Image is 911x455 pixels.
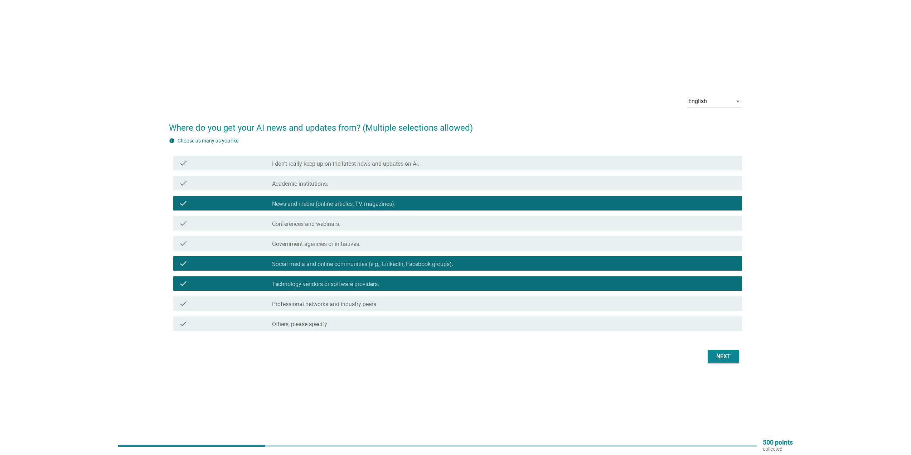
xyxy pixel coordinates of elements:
i: check [179,299,188,308]
i: check [179,239,188,248]
div: Next [713,352,733,361]
label: Government agencies or initiatives. [272,241,360,248]
i: arrow_drop_down [733,97,742,106]
label: Choose as many as you like [178,138,238,144]
p: 500 points [763,439,793,446]
div: English [688,98,707,105]
i: check [179,159,188,168]
label: Conferences and webinars. [272,221,340,228]
i: check [179,199,188,208]
label: Professional networks and industry peers. [272,301,378,308]
h2: Where do you get your AI news and updates from? (Multiple selections allowed) [169,114,742,134]
i: check [179,219,188,228]
i: check [179,259,188,268]
i: check [179,179,188,188]
label: Others, please specify [272,321,327,328]
p: collected [763,446,793,452]
label: News and media (online articles, TV, magazines). [272,200,396,208]
i: check [179,319,188,328]
label: I don’t really keep up on the latest news and updates on AI. [272,160,419,168]
label: Social media and online communities (e.g., LinkedIn, Facebook groups). [272,261,453,268]
label: Technology vendors or software providers. [272,281,379,288]
button: Next [708,350,739,363]
label: Academic institutions. [272,180,328,188]
i: info [169,138,175,144]
i: check [179,279,188,288]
